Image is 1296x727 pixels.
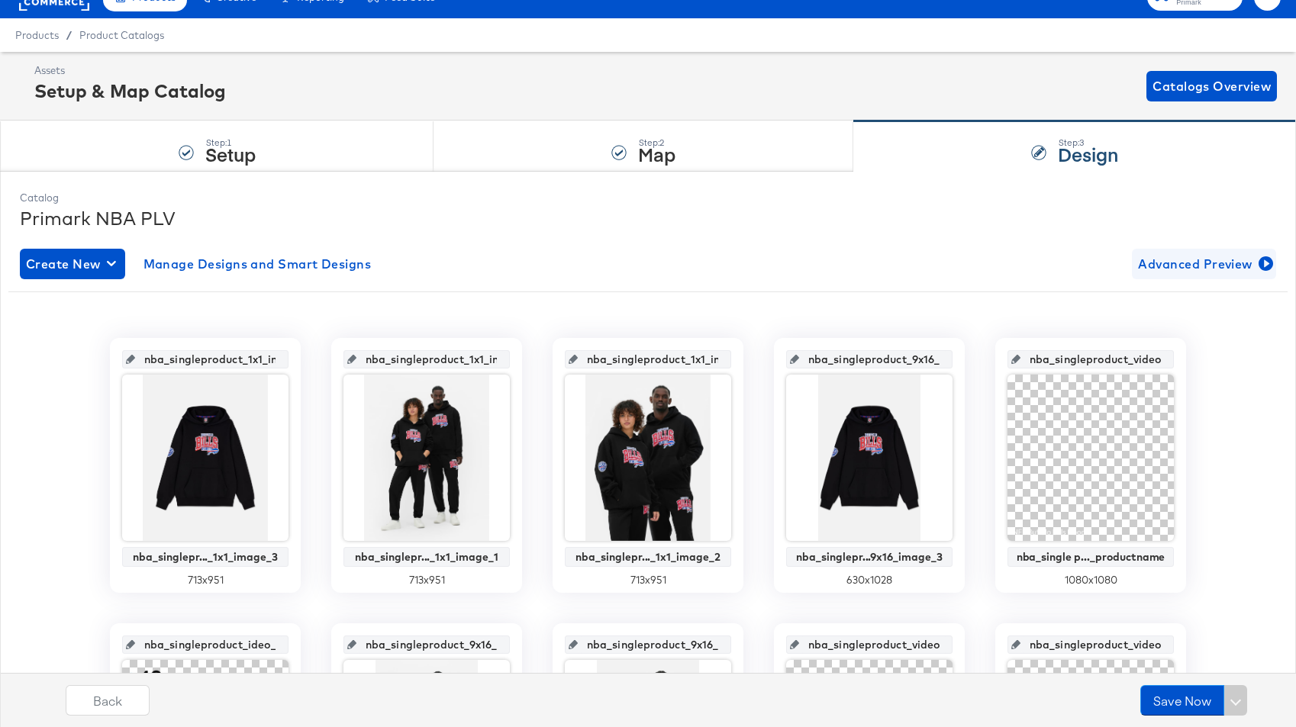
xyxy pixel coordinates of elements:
div: Primark NBA PLV [20,205,1276,231]
span: Create New [26,253,119,275]
button: Manage Designs and Smart Designs [137,249,378,279]
div: 713 x 951 [343,573,510,587]
span: Manage Designs and Smart Designs [143,253,372,275]
div: nba_singlepr..._1x1_image_3 [126,551,285,563]
button: Catalogs Overview [1146,71,1277,101]
span: Advanced Preview [1138,253,1270,275]
strong: Map [638,141,675,166]
strong: Setup [205,141,256,166]
div: Catalog [20,191,1276,205]
button: Save Now [1140,685,1224,716]
div: nba_singlepr..._1x1_image_1 [347,551,506,563]
a: Product Catalogs [79,29,164,41]
div: Setup & Map Catalog [34,78,226,104]
div: nba_single p..._productname [1011,551,1170,563]
span: / [59,29,79,41]
div: Step: 3 [1058,137,1118,148]
button: Back [66,685,150,716]
div: Step: 1 [205,137,256,148]
div: nba_singlepr...9x16_image_3 [790,551,949,563]
span: Catalogs Overview [1153,76,1271,97]
div: 1080 x 1080 [1007,573,1174,587]
button: Create New [20,249,125,279]
div: Step: 2 [638,137,675,148]
div: 713 x 951 [122,573,289,587]
div: 630 x 1028 [786,573,953,587]
div: 713 x 951 [565,573,731,587]
div: Assets [34,63,226,78]
span: Products [15,29,59,41]
button: Advanced Preview [1132,249,1276,279]
div: nba_singlepr..._1x1_image_2 [569,551,727,563]
strong: Design [1058,141,1118,166]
